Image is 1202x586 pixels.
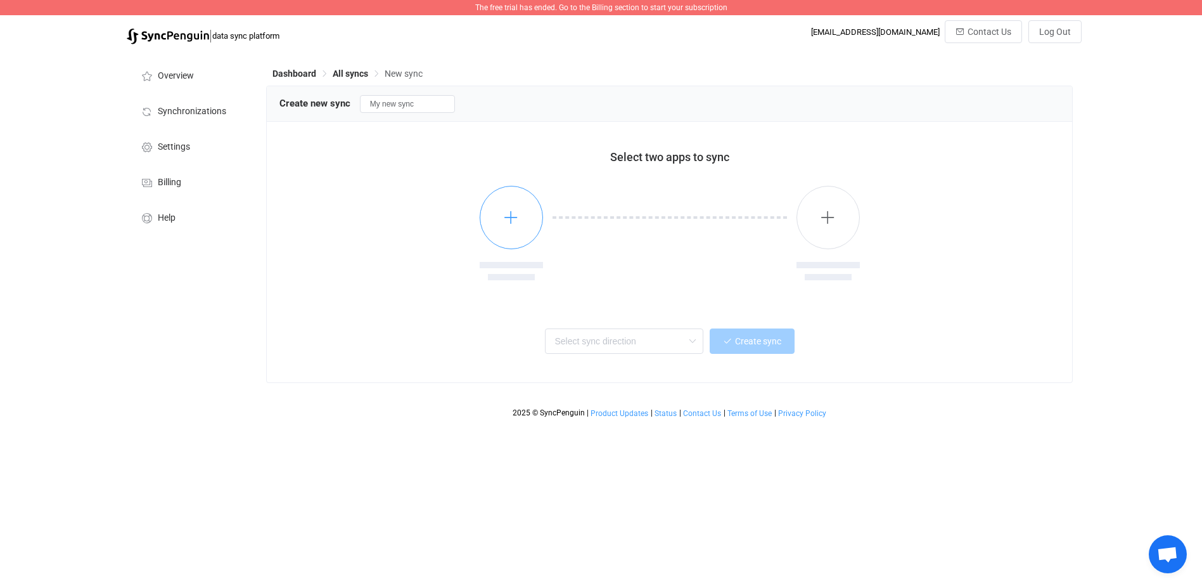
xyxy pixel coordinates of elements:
[545,329,703,354] input: Select sync direction
[968,27,1011,37] span: Contact Us
[735,336,781,346] span: Create sync
[679,408,681,417] span: |
[682,409,722,418] a: Contact Us
[279,98,350,109] span: Create new sync
[778,409,826,418] span: Privacy Policy
[385,68,423,79] span: New sync
[272,68,316,79] span: Dashboard
[1039,27,1071,37] span: Log Out
[158,178,181,188] span: Billing
[158,142,190,152] span: Settings
[209,27,212,44] span: |
[655,409,677,418] span: Status
[610,150,729,164] span: Select two apps to sync
[475,3,727,12] span: The free trial has ended. Go to the Billing section to start your subscription
[683,409,721,418] span: Contact Us
[727,409,772,418] a: Terms of Use
[777,409,827,418] a: Privacy Policy
[127,29,209,44] img: syncpenguin.svg
[127,27,279,44] a: |data sync platform
[1028,20,1082,43] button: Log Out
[212,31,279,41] span: data sync platform
[360,95,455,113] input: Sync name
[811,27,940,37] div: [EMAIL_ADDRESS][DOMAIN_NAME]
[651,408,653,417] span: |
[710,329,795,354] button: Create sync
[127,199,253,235] a: Help
[774,408,776,417] span: |
[945,20,1022,43] button: Contact Us
[333,68,368,79] span: All syncs
[127,164,253,199] a: Billing
[590,409,649,418] a: Product Updates
[158,107,226,117] span: Synchronizations
[127,57,253,93] a: Overview
[127,93,253,128] a: Synchronizations
[1149,535,1187,573] a: Open chat
[587,408,589,417] span: |
[654,409,677,418] a: Status
[513,408,585,417] span: 2025 © SyncPenguin
[158,71,194,81] span: Overview
[272,69,423,78] div: Breadcrumb
[727,409,772,418] span: Terms of Use
[724,408,726,417] span: |
[158,213,176,223] span: Help
[591,409,648,418] span: Product Updates
[127,128,253,164] a: Settings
